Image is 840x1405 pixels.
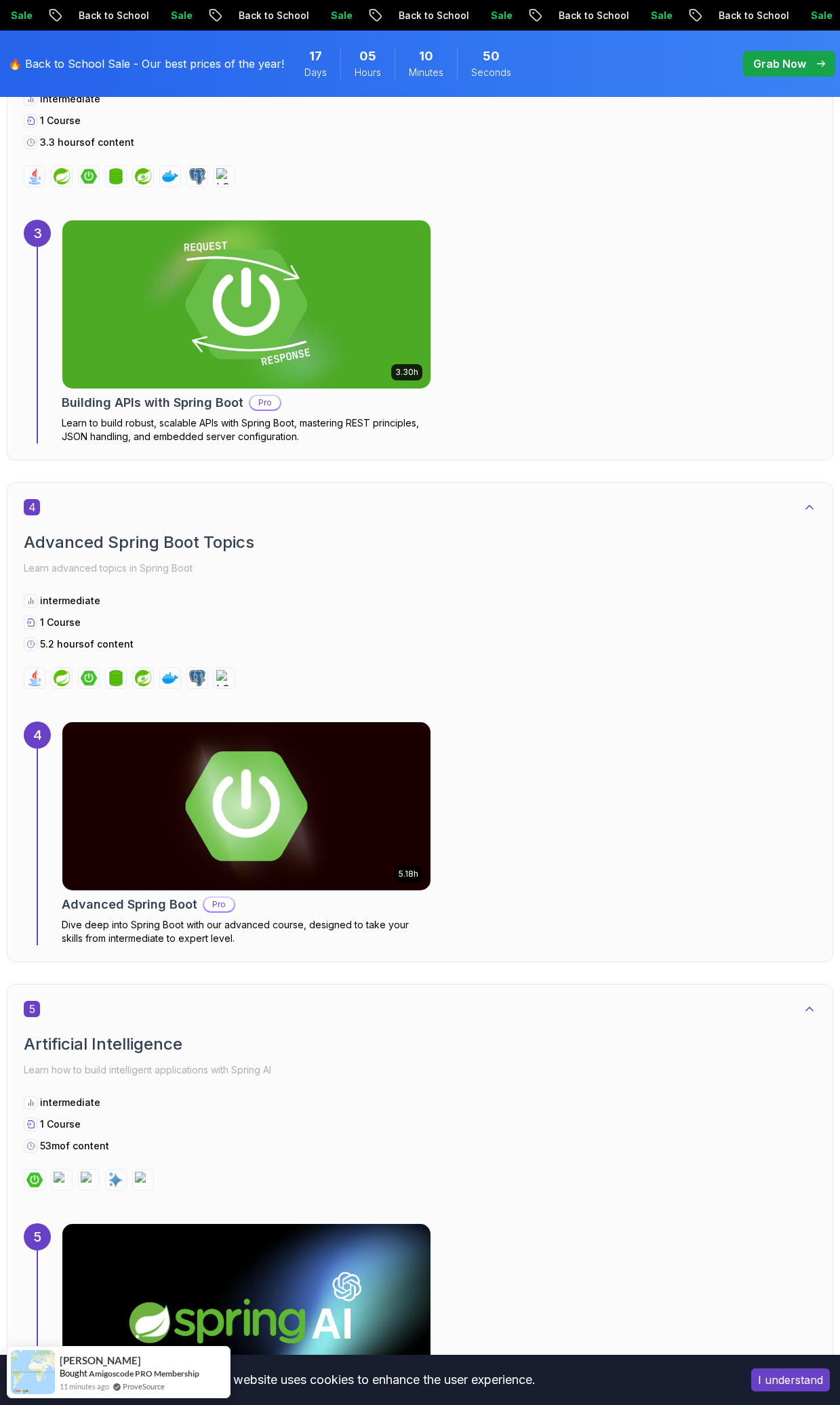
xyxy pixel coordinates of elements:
[10,1365,731,1395] div: This website uses cookies to enhance the user experience.
[40,115,81,126] span: 1 Course
[108,1172,124,1188] img: ai logo
[67,9,159,22] p: Back to School
[159,9,203,22] p: Sale
[162,670,178,686] img: docker logo
[189,168,205,184] img: postgres logo
[135,670,151,686] img: spring-security logo
[40,1139,109,1153] p: 53m of content
[81,1172,97,1188] img: spring-framework logo
[108,670,124,686] img: spring-data-jpa logo
[204,898,234,911] p: Pro
[24,1001,40,1017] span: 5
[40,1118,81,1130] span: 1 Course
[547,9,639,22] p: Back to School
[40,637,134,651] p: 5.2 hours of content
[40,1096,100,1109] p: intermediate
[24,220,51,247] div: 3
[40,92,100,106] p: intermediate
[24,499,40,515] span: 4
[40,136,134,149] p: 3.3 hours of content
[24,559,816,578] p: Learn advanced topics in Spring Boot
[54,670,70,686] img: spring logo
[483,47,500,66] span: 50 Seconds
[26,168,43,184] img: java logo
[189,670,205,686] img: postgres logo
[123,1381,165,1392] a: ProveSource
[62,220,431,389] img: Building APIs with Spring Boot card
[707,9,799,22] p: Back to School
[62,220,431,443] a: Building APIs with Spring Boot card3.30hBuilding APIs with Spring BootProLearn to build robust, s...
[81,670,97,686] img: spring-boot logo
[62,721,431,945] a: Advanced Spring Boot card5.18hAdvanced Spring BootProDive deep into Spring Boot with our advanced...
[108,168,124,184] img: spring-data-jpa logo
[60,1368,87,1379] span: Bought
[24,1061,816,1080] p: Learn how to build intelligent applications with Spring AI
[471,66,511,79] span: Seconds
[24,532,816,553] h2: Advanced Spring Boot Topics
[387,9,479,22] p: Back to School
[250,396,280,410] p: Pro
[54,1172,70,1188] img: spring-ai logo
[60,1381,109,1392] span: 11 minutes ago
[62,895,197,914] h2: Advanced Spring Boot
[395,367,418,378] p: 3.30h
[162,168,178,184] img: docker logo
[639,9,683,22] p: Sale
[216,168,233,184] img: h2 logo
[419,47,433,66] span: 10 Minutes
[24,721,51,749] div: 4
[11,1350,55,1394] img: provesource social proof notification image
[62,416,431,443] p: Learn to build robust, scalable APIs with Spring Boot, mastering REST principles, JSON handling, ...
[359,47,376,66] span: 5 Hours
[751,1368,830,1391] button: Accept cookies
[399,869,418,879] p: 5.18h
[304,66,327,79] span: Days
[40,616,81,628] span: 1 Course
[60,1355,141,1366] span: [PERSON_NAME]
[479,9,523,22] p: Sale
[309,47,322,66] span: 17 Days
[62,722,431,890] img: Advanced Spring Boot card
[81,168,97,184] img: spring-boot logo
[753,56,806,72] p: Grab Now
[409,66,443,79] span: Minutes
[216,670,233,686] img: h2 logo
[355,66,381,79] span: Hours
[62,393,243,412] h2: Building APIs with Spring Boot
[62,918,431,945] p: Dive deep into Spring Boot with our advanced course, designed to take your skills from intermedia...
[24,1223,51,1250] div: 5
[227,9,319,22] p: Back to School
[89,1368,199,1379] a: Amigoscode PRO Membership
[24,1033,816,1055] h2: Artificial Intelligence
[8,56,284,72] p: 🔥 Back to School Sale - Our best prices of the year!
[26,670,43,686] img: java logo
[319,9,363,22] p: Sale
[54,168,70,184] img: spring logo
[135,1172,151,1188] img: openai logo
[135,168,151,184] img: spring-security logo
[40,594,100,608] p: intermediate
[62,1224,431,1392] img: Spring AI card
[26,1172,43,1188] img: spring-boot logo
